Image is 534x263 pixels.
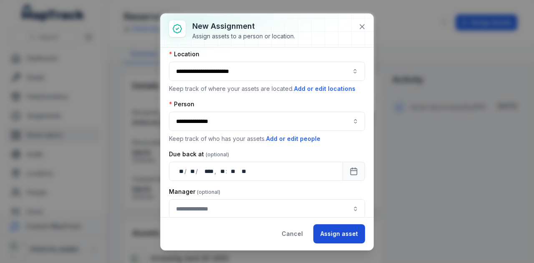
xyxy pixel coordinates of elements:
button: Add or edit people [266,134,321,143]
div: / [196,167,199,175]
button: Assign asset [313,224,365,243]
label: Person [169,100,194,108]
p: Keep track of where your assets are located. [169,84,365,93]
button: Add or edit locations [294,84,356,93]
div: , [214,167,217,175]
button: Cancel [275,224,310,243]
div: minute, [228,167,236,175]
p: Keep track of who has your assets. [169,134,365,143]
label: Manager [169,188,220,196]
div: year, [199,167,214,175]
input: assignment-add:person-label [169,112,365,131]
div: month, [187,167,196,175]
div: Assign assets to a person or location. [192,32,295,40]
div: / [184,167,187,175]
input: assignment-add:cf[907ad3fd-eed4-49d8-ad84-d22efbadc5a5]-label [169,199,365,218]
div: am/pm, [238,167,247,175]
label: Location [169,50,199,58]
h3: New assignment [192,20,295,32]
div: hour, [217,167,225,175]
label: Due back at [169,150,229,158]
button: Calendar [343,162,365,181]
div: day, [176,167,184,175]
div: : [226,167,228,175]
